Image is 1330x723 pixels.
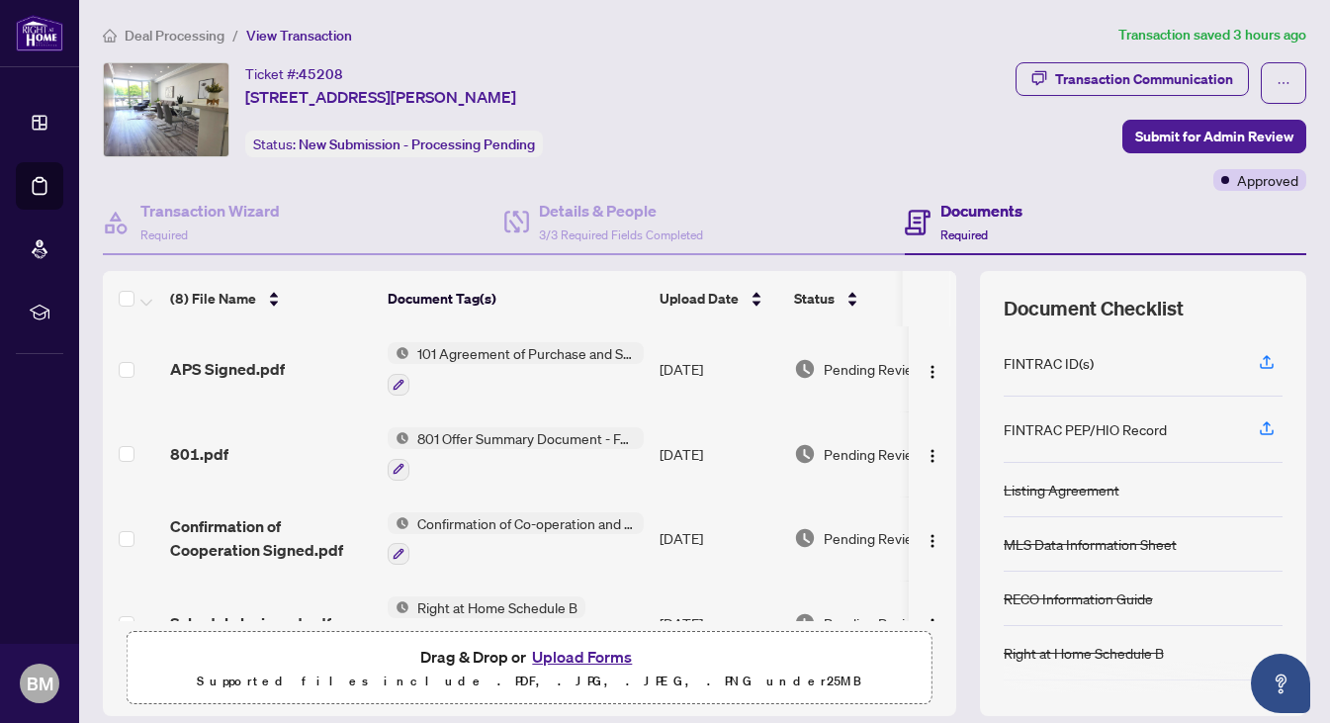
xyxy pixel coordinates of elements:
[539,199,703,223] h4: Details & People
[526,644,638,670] button: Upload Forms
[1004,479,1119,500] div: Listing Agreement
[1004,418,1167,440] div: FINTRAC PEP/HIO Record
[409,342,644,364] span: 101 Agreement of Purchase and Sale - Condominium Resale
[940,227,988,242] span: Required
[925,617,940,633] img: Logo
[794,527,816,549] img: Document Status
[917,353,948,385] button: Logo
[170,611,331,635] span: Schedule b signed.pdf
[1004,295,1184,322] span: Document Checklist
[170,514,372,562] span: Confirmation of Cooperation Signed.pdf
[1055,63,1233,95] div: Transaction Communication
[420,644,638,670] span: Drag & Drop or
[786,271,954,326] th: Status
[1004,642,1164,664] div: Right at Home Schedule B
[299,136,535,153] span: New Submission - Processing Pending
[388,596,585,650] button: Status IconRight at Home Schedule B
[139,670,920,693] p: Supported files include .PDF, .JPG, .JPEG, .PNG under 25 MB
[162,271,380,326] th: (8) File Name
[1118,24,1306,46] article: Transaction saved 3 hours ago
[917,607,948,639] button: Logo
[245,85,516,109] span: [STREET_ADDRESS][PERSON_NAME]
[103,29,117,43] span: home
[170,288,256,310] span: (8) File Name
[104,63,228,156] img: IMG-N12301545_1.jpg
[232,24,238,46] li: /
[1122,120,1306,153] button: Submit for Admin Review
[652,581,786,666] td: [DATE]
[652,326,786,411] td: [DATE]
[125,27,224,45] span: Deal Processing
[140,199,280,223] h4: Transaction Wizard
[1277,76,1290,90] span: ellipsis
[388,342,409,364] img: Status Icon
[925,533,940,549] img: Logo
[652,411,786,497] td: [DATE]
[660,288,739,310] span: Upload Date
[409,427,644,449] span: 801 Offer Summary Document - For use with Agreement of Purchase and Sale
[539,227,703,242] span: 3/3 Required Fields Completed
[388,596,409,618] img: Status Icon
[388,512,644,566] button: Status IconConfirmation of Co-operation and Representation—Buyer/Seller
[170,442,228,466] span: 801.pdf
[409,512,644,534] span: Confirmation of Co-operation and Representation—Buyer/Seller
[794,358,816,380] img: Document Status
[794,288,835,310] span: Status
[917,438,948,470] button: Logo
[917,522,948,554] button: Logo
[794,443,816,465] img: Document Status
[652,497,786,582] td: [DATE]
[246,27,352,45] span: View Transaction
[170,357,285,381] span: APS Signed.pdf
[245,62,343,85] div: Ticket #:
[652,271,786,326] th: Upload Date
[925,448,940,464] img: Logo
[1004,587,1153,609] div: RECO Information Guide
[824,612,923,634] span: Pending Review
[388,427,644,481] button: Status Icon801 Offer Summary Document - For use with Agreement of Purchase and Sale
[388,512,409,534] img: Status Icon
[824,527,923,549] span: Pending Review
[940,199,1022,223] h4: Documents
[794,612,816,634] img: Document Status
[388,342,644,396] button: Status Icon101 Agreement of Purchase and Sale - Condominium Resale
[1016,62,1249,96] button: Transaction Communication
[16,15,63,51] img: logo
[140,227,188,242] span: Required
[824,443,923,465] span: Pending Review
[380,271,652,326] th: Document Tag(s)
[27,670,53,697] span: BM
[1135,121,1293,152] span: Submit for Admin Review
[925,364,940,380] img: Logo
[1237,169,1298,191] span: Approved
[245,131,543,157] div: Status:
[128,632,931,705] span: Drag & Drop orUpload FormsSupported files include .PDF, .JPG, .JPEG, .PNG under25MB
[1251,654,1310,713] button: Open asap
[409,596,585,618] span: Right at Home Schedule B
[824,358,923,380] span: Pending Review
[299,65,343,83] span: 45208
[388,427,409,449] img: Status Icon
[1004,533,1177,555] div: MLS Data Information Sheet
[1004,352,1094,374] div: FINTRAC ID(s)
